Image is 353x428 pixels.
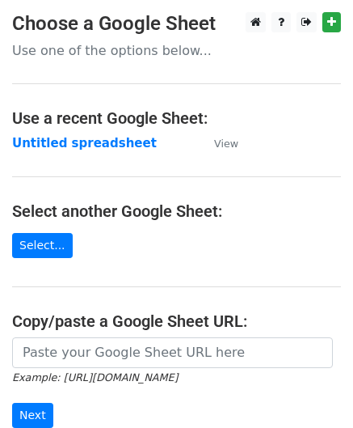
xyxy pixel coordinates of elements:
h3: Choose a Google Sheet [12,12,341,36]
small: Example: [URL][DOMAIN_NAME] [12,371,178,384]
h4: Select another Google Sheet: [12,201,341,221]
input: Paste your Google Sheet URL here [12,337,333,368]
h4: Use a recent Google Sheet: [12,108,341,128]
small: View [214,138,238,150]
p: Use one of the options below... [12,42,341,59]
a: View [198,136,238,150]
input: Next [12,403,53,428]
h4: Copy/paste a Google Sheet URL: [12,311,341,331]
a: Untitled spreadsheet [12,136,157,150]
a: Select... [12,233,73,258]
